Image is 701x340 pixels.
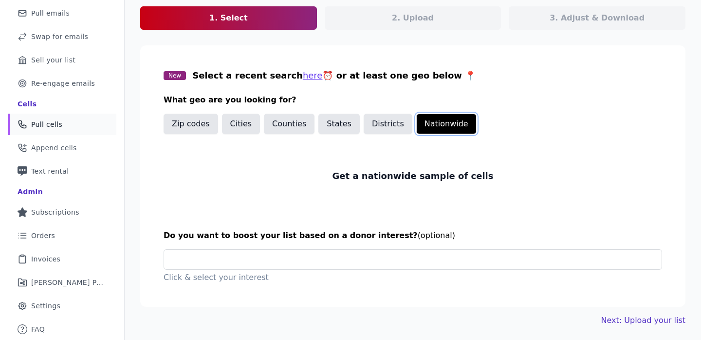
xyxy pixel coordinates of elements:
[8,49,116,71] a: Sell your list
[8,2,116,24] a: Pull emails
[222,114,260,134] button: Cities
[550,12,645,24] p: 3. Adjust & Download
[31,207,79,217] span: Subscriptions
[8,295,116,317] a: Settings
[18,187,43,197] div: Admin
[601,315,685,326] a: Next: Upload your list
[31,166,69,176] span: Text rental
[140,6,317,30] a: 1. Select
[8,160,116,182] a: Text rental
[416,114,477,134] button: Nationwide
[8,272,116,293] a: [PERSON_NAME] Performance
[8,319,116,340] a: FAQ
[418,231,455,240] span: (optional)
[164,231,418,240] span: Do you want to boost your list based on a donor interest?
[31,55,75,65] span: Sell your list
[8,73,116,94] a: Re-engage emails
[31,32,88,41] span: Swap for emails
[209,12,248,24] p: 1. Select
[318,114,360,134] button: States
[18,99,37,109] div: Cells
[8,248,116,270] a: Invoices
[303,69,323,82] button: here
[164,114,218,134] button: Zip codes
[332,169,494,183] p: Get a nationwide sample of cells
[164,71,186,80] span: New
[31,254,60,264] span: Invoices
[8,114,116,135] a: Pull cells
[31,143,77,153] span: Append cells
[31,231,55,240] span: Orders
[164,272,662,283] p: Click & select your interest
[192,70,476,80] span: Select a recent search ⏰ or at least one geo below 📍
[8,225,116,246] a: Orders
[8,201,116,223] a: Subscriptions
[31,301,60,311] span: Settings
[31,79,95,88] span: Re-engage emails
[264,114,314,134] button: Counties
[31,8,70,18] span: Pull emails
[8,26,116,47] a: Swap for emails
[364,114,412,134] button: Districts
[392,12,434,24] p: 2. Upload
[164,94,662,106] h3: What geo are you looking for?
[31,278,105,287] span: [PERSON_NAME] Performance
[31,120,62,129] span: Pull cells
[8,137,116,159] a: Append cells
[31,324,45,334] span: FAQ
